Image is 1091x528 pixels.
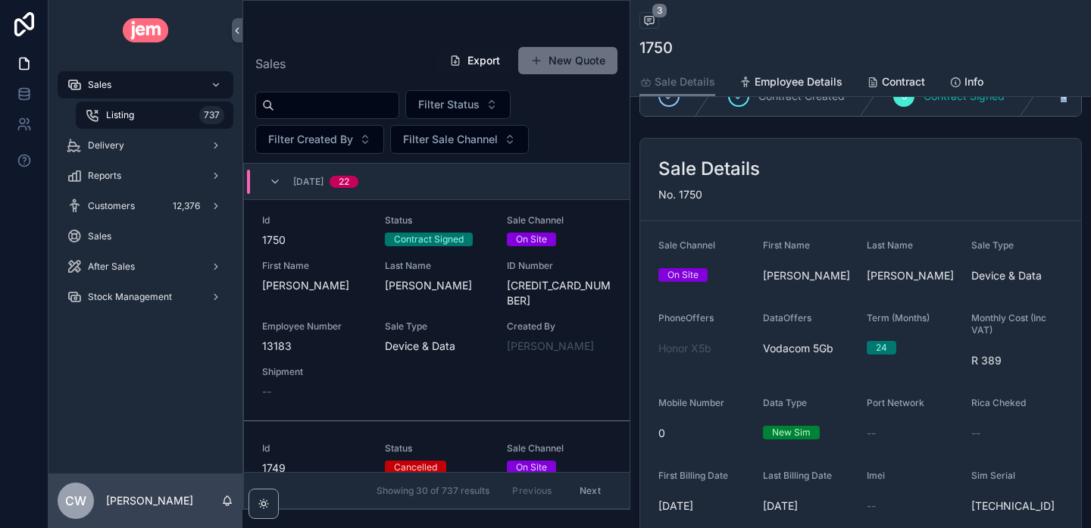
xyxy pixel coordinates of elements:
span: Sales [255,55,286,73]
span: Customers [88,200,135,212]
div: 22 [339,176,349,188]
div: 737 [199,106,224,124]
span: Contract [882,74,925,89]
span: Term (Months) [867,312,930,323]
span: [PERSON_NAME] [262,278,367,293]
span: Filter Status [418,97,480,112]
a: Sales [58,71,233,98]
span: Employee Number [262,320,367,333]
span: Mobile Number [658,397,724,408]
span: Device & Data [971,268,1064,283]
span: Status [385,214,489,227]
div: New Sim [772,426,811,439]
span: Port Network [867,397,924,408]
div: On Site [667,268,699,282]
span: Reports [88,170,121,182]
span: Listing [106,109,134,121]
button: Select Button [390,125,529,154]
button: New Quote [518,47,617,74]
span: DataOffers [763,312,811,323]
span: Sale Channel [507,442,611,455]
span: [DATE] [763,498,855,514]
span: [PERSON_NAME] [385,278,489,293]
span: -- [867,426,876,441]
span: Stock Management [88,291,172,303]
span: Info [964,74,983,89]
span: Vodacom 5Gb [763,341,833,356]
span: -- [867,498,876,514]
span: Delivery [88,139,124,152]
span: Rica Cheked [971,397,1026,408]
div: Cancelled [394,461,437,474]
div: Contract Signed [394,233,464,246]
a: Stock Management [58,283,233,311]
span: First Name [763,239,810,251]
h2: Sale Details [658,157,760,181]
a: Info [949,68,983,98]
h1: 1750 [639,37,673,58]
a: Id1750StatusContract SignedSale ChannelOn SiteFirst Name[PERSON_NAME]Last Name[PERSON_NAME]ID Num... [244,193,630,421]
span: -- [971,426,980,441]
div: On Site [516,233,547,246]
a: Delivery [58,132,233,159]
span: Sale Type [385,320,489,333]
span: Last Billing Date [763,470,832,481]
span: Sale Channel [507,214,611,227]
span: Sales [88,79,111,91]
span: -- [262,384,271,399]
span: Employee Details [755,74,842,89]
span: [TECHNICAL_ID] [971,498,1064,514]
p: [PERSON_NAME] [106,493,193,508]
span: Filter Created By [268,132,353,147]
a: Contract [867,68,925,98]
span: Last Name [385,260,489,272]
span: Imei [867,470,885,481]
div: scrollable content [48,61,242,330]
a: Sale Details [639,68,715,97]
span: [CREDIT_CARD_NUMBER] [507,278,611,308]
span: Sale Details [655,74,715,89]
span: Status [385,442,489,455]
span: ID Number [507,260,611,272]
a: [PERSON_NAME] [507,339,594,354]
span: Sales [88,230,111,242]
a: Reports [58,162,233,189]
span: CW [65,492,86,510]
span: R 389 [971,353,1064,368]
span: 3 [652,3,667,18]
a: Sales [58,223,233,250]
span: 1750 [262,233,367,248]
button: Next [569,479,611,502]
span: After Sales [88,261,135,273]
a: After Sales [58,253,233,280]
span: Data Type [763,397,807,408]
span: Showing 30 of 737 results [377,485,489,497]
span: Sale Type [971,239,1014,251]
div: 24 [876,341,887,355]
div: On Site [516,461,547,474]
span: Last Name [867,239,913,251]
span: Sale Channel [658,239,715,251]
img: App logo [123,18,169,42]
span: Created By [507,320,611,333]
span: Id [262,442,367,455]
span: First Billing Date [658,470,728,481]
span: Shipment [262,366,367,378]
span: [PERSON_NAME] [763,268,855,283]
span: Device & Data [385,339,489,354]
button: Select Button [405,90,511,119]
div: 12,376 [168,197,205,215]
span: [DATE] [293,176,324,188]
span: [PERSON_NAME] [867,268,959,283]
span: Filter Sale Channel [403,132,498,147]
span: 13183 [262,339,367,354]
span: Honor X5b [658,341,711,356]
span: Sim Serial [971,470,1015,481]
span: PhoneOffers [658,312,714,323]
a: Customers12,376 [58,192,233,220]
span: First Name [262,260,367,272]
a: Employee Details [739,68,842,98]
span: Id [262,214,367,227]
